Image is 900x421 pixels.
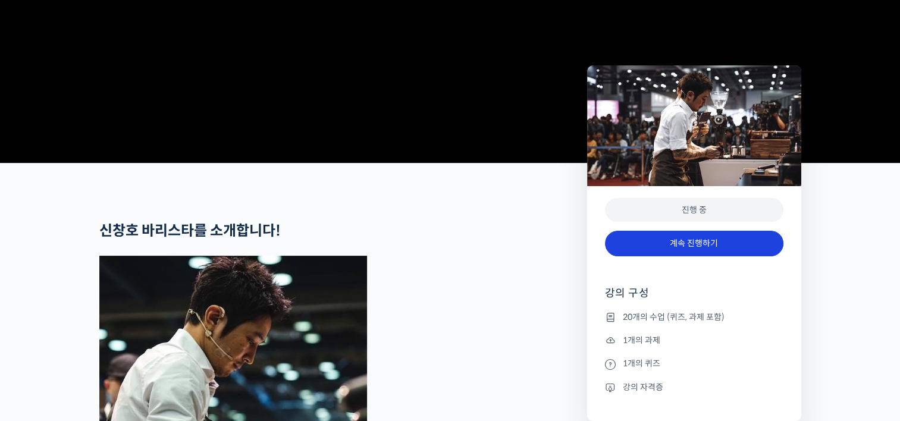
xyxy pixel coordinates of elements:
[605,380,783,394] li: 강의 자격증
[605,286,783,310] h4: 강의 구성
[605,198,783,222] div: 진행 중
[99,222,281,240] strong: 신창호 바리스타를 소개합니다!
[605,333,783,347] li: 1개의 과제
[605,231,783,256] a: 계속 진행하기
[605,310,783,324] li: 20개의 수업 (퀴즈, 과제 포함)
[605,357,783,371] li: 1개의 퀴즈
